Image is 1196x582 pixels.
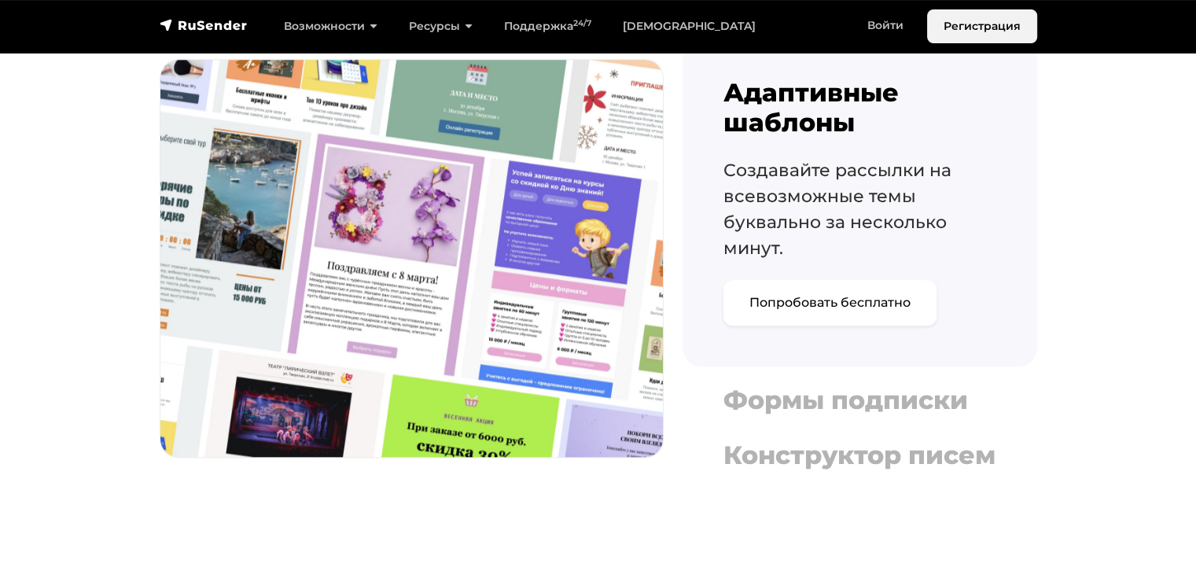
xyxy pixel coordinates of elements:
[268,10,393,42] a: Возможности
[723,440,996,470] h4: Конструктор писем
[607,10,771,42] a: [DEMOGRAPHIC_DATA]
[488,10,607,42] a: Поддержка24/7
[723,385,996,415] h4: Формы подписки
[852,9,919,42] a: Войти
[723,280,937,326] a: Попробовать бесплатно
[573,18,591,28] sup: 24/7
[160,17,248,33] img: RuSender
[393,10,488,42] a: Ресурсы
[927,9,1037,43] a: Регистрация
[160,60,663,457] img: platform-tab-01.jpg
